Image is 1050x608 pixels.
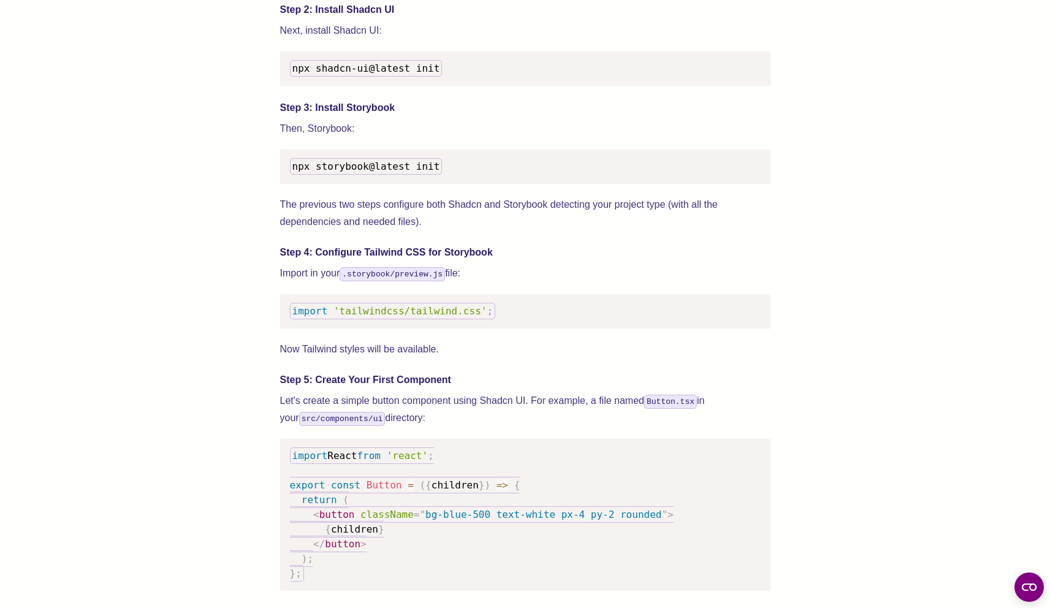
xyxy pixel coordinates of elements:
[280,196,770,230] p: The previous two steps configure both Shadcn and Storybook detecting your project type (with all ...
[292,161,440,172] span: npx storybook@latest init
[319,509,355,520] span: button
[292,305,328,317] span: import
[280,120,770,137] p: Then, Storybook:
[333,305,487,317] span: 'tailwindcss/tailwind.css'
[496,479,508,491] span: =>
[644,395,697,409] code: Button.tsx
[331,523,378,535] span: children
[280,101,770,115] h4: Step 3: Install Storybook
[484,479,490,491] span: )
[367,479,402,491] span: Button
[292,450,328,462] span: import
[327,450,357,462] span: React
[408,479,414,491] span: =
[290,479,325,491] span: export
[487,305,493,317] span: ;
[290,568,296,579] span: }
[280,265,770,282] p: Import in your file:
[419,509,425,520] span: "
[668,509,674,520] span: >
[343,494,349,506] span: (
[1014,572,1044,602] button: Open CMP widget
[325,523,331,535] span: {
[331,479,360,491] span: const
[280,341,770,358] p: Now Tailwind styles will be available.
[378,523,384,535] span: }
[479,479,485,491] span: }
[307,553,313,564] span: ;
[514,479,520,491] span: {
[295,568,302,579] span: ;
[357,450,381,462] span: from
[280,245,770,260] h4: Step 4: Configure Tailwind CSS for Storybook
[661,509,668,520] span: "
[360,538,367,550] span: >
[414,509,420,520] span: =
[432,479,479,491] span: children
[425,509,661,520] span: bg-blue-500 text-white px-4 py-2 rounded
[419,479,425,491] span: (
[302,553,308,564] span: )
[280,373,770,387] h4: Step 5: Create Your First Component
[387,450,428,462] span: 'react'
[340,267,445,281] code: .storybook/preview.js
[325,538,360,550] span: button
[313,538,325,550] span: </
[428,450,434,462] span: ;
[425,479,432,491] span: {
[302,494,337,506] span: return
[313,509,319,520] span: <
[360,509,414,520] span: className
[292,63,440,74] span: npx shadcn-ui@latest init
[299,412,386,426] code: src/components/ui
[280,392,770,427] p: Let's create a simple button component using Shadcn UI. For example, a file named in your directory:
[280,22,770,39] p: Next, install Shadcn UI:
[280,2,770,17] h4: Step 2: Install Shadcn UI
